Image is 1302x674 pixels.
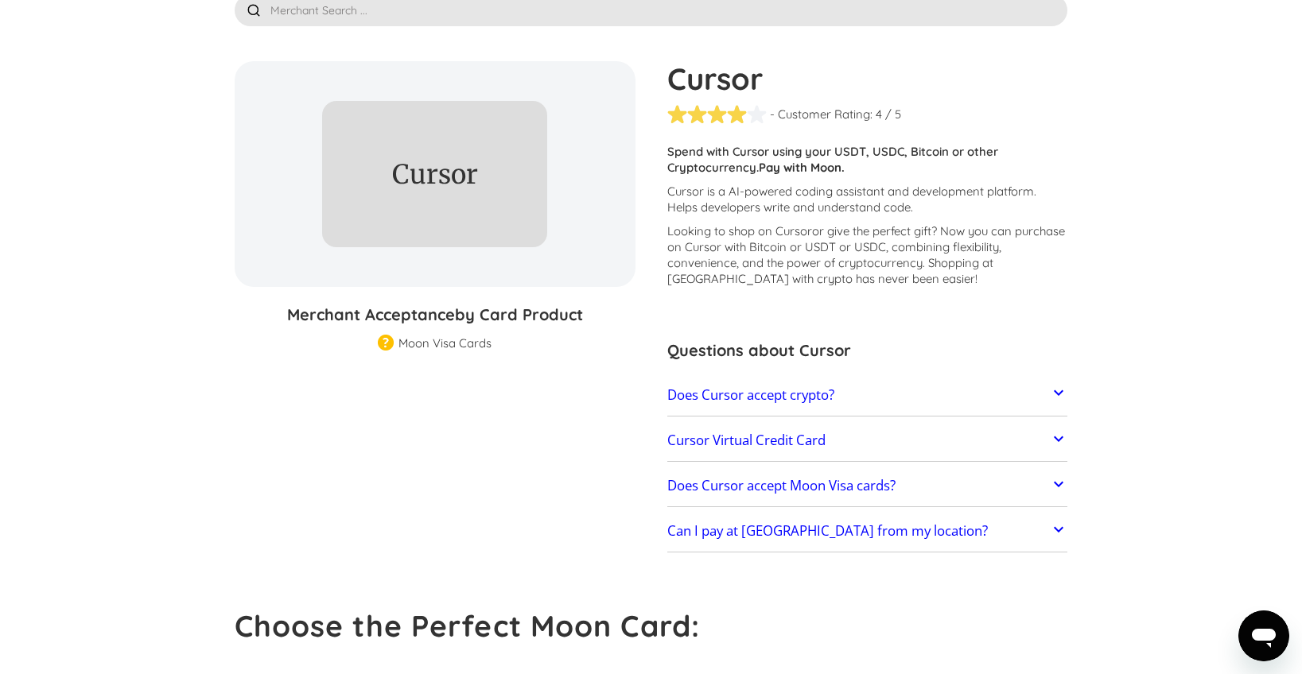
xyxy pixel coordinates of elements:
[876,107,882,122] div: 4
[812,223,931,238] span: or give the perfect gift
[667,223,1068,287] p: Looking to shop on Cursor ? Now you can purchase on Cursor with Bitcoin or USDT or USDC, combinin...
[667,61,1068,96] h1: Cursor
[667,378,1068,412] a: Does Cursor accept crypto?
[667,387,834,403] h2: Does Cursor accept crypto?
[667,339,1068,362] h3: Questions about Cursor
[455,304,583,324] span: by Card Product
[667,478,896,494] h2: Does Cursor accept Moon Visa cards?
[770,107,873,122] div: - Customer Rating:
[344,161,524,188] div: Cursor
[759,160,845,175] strong: Pay with Moon.
[667,469,1068,502] a: Does Cursor accept Moon Visa cards?
[398,335,492,351] div: Moon Visa Cards
[667,432,826,448] h2: Cursor Virtual Credit Card
[1238,610,1289,661] iframe: Button to launch messaging window
[235,303,635,327] h3: Merchant Acceptance
[235,607,700,644] strong: Choose the Perfect Moon Card:
[667,144,1068,176] p: Spend with Cursor using your USDT, USDC, Bitcoin or other Cryptocurrency.
[667,523,988,539] h2: Can I pay at [GEOGRAPHIC_DATA] from my location?
[885,107,901,122] div: / 5
[667,515,1068,548] a: Can I pay at [GEOGRAPHIC_DATA] from my location?
[667,184,1068,215] p: Cursor is a AI-powered coding assistant and development platform. Helps developers write and unde...
[667,424,1068,457] a: Cursor Virtual Credit Card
